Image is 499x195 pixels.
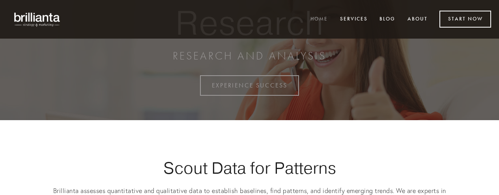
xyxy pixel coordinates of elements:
a: About [402,13,433,26]
p: RESEARCH AND ANALYSIS [74,49,426,63]
a: Experience Success [200,75,299,96]
a: Services [335,13,373,26]
a: Blog [374,13,400,26]
h1: Scout Data for Patterns [49,158,451,178]
strong: Research [74,4,426,41]
a: Start Now [439,11,491,28]
img: brillianta - research, strategy, marketing [8,8,67,31]
a: Home [305,13,333,26]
